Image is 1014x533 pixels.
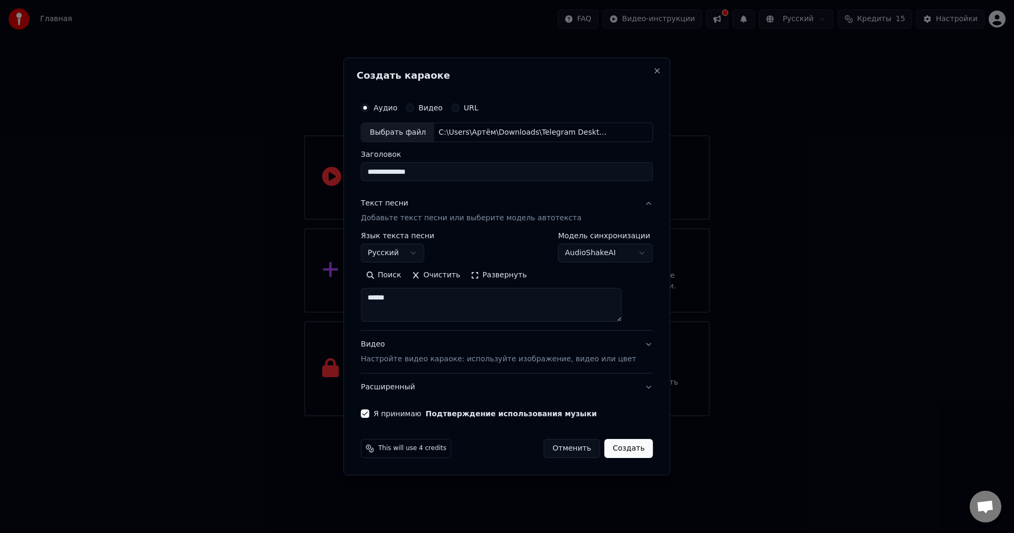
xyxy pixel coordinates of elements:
[361,213,581,224] p: Добавьте текст песни или выберите модель автотекста
[434,127,614,138] div: C:\Users\Артём\Downloads\Telegram Desktop\Ух Тамарка (2).mp3
[418,104,443,111] label: Видео
[361,232,434,240] label: Язык текста песни
[407,267,466,284] button: Очистить
[361,373,653,401] button: Расширенный
[558,232,653,240] label: Модель синхронизации
[465,267,532,284] button: Развернуть
[361,232,653,331] div: Текст песниДобавьте текст песни или выберите модель автотекста
[604,439,653,458] button: Создать
[361,354,636,364] p: Настройте видео караоке: используйте изображение, видео или цвет
[361,190,653,232] button: Текст песниДобавьте текст песни или выберите модель автотекста
[361,151,653,158] label: Заголовок
[378,444,446,453] span: This will use 4 credits
[361,123,434,142] div: Выбрать файл
[543,439,600,458] button: Отменить
[464,104,478,111] label: URL
[373,410,597,417] label: Я принимаю
[361,267,406,284] button: Поиск
[361,340,636,365] div: Видео
[361,199,408,209] div: Текст песни
[426,410,597,417] button: Я принимаю
[356,71,657,80] h2: Создать караоке
[373,104,397,111] label: Аудио
[361,331,653,373] button: ВидеоНастройте видео караоке: используйте изображение, видео или цвет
